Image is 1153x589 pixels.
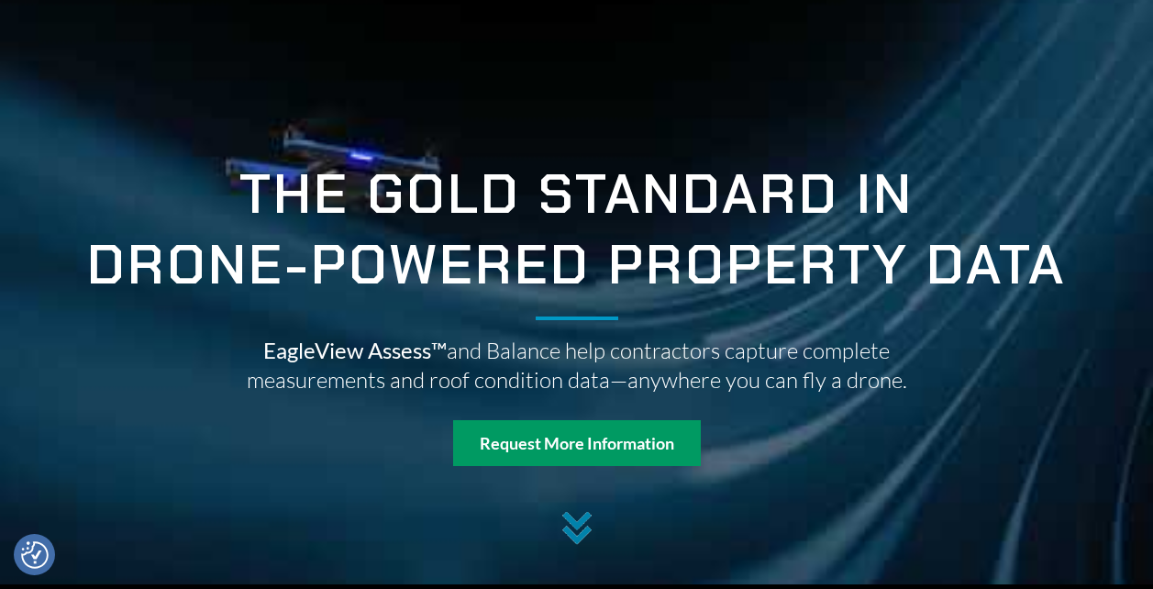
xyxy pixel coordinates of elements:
img: Revisit consent button [21,541,49,569]
span: THE GOLD STANDARD IN DRONE-POWERED PROPERTY DATA [87,158,1066,300]
span: and Balance help contractors capture complete measurements and roof condition data—anywhere you c... [247,337,907,394]
a: Request More Information [453,420,701,466]
button: Consent Preferences [21,541,49,569]
strong: Request More Information [480,433,674,453]
span: EagleView Assess™ [263,337,447,363]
